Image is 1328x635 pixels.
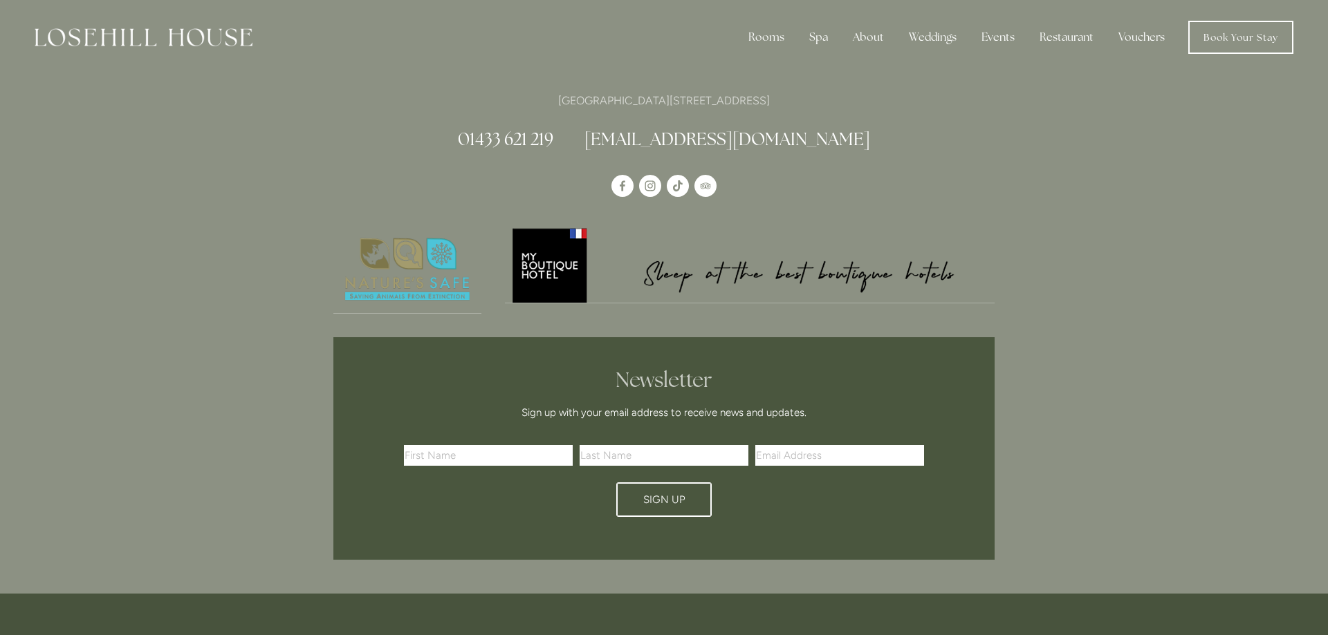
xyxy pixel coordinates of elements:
a: Vouchers [1107,23,1176,51]
p: [GEOGRAPHIC_DATA][STREET_ADDRESS] [333,91,995,110]
input: Last Name [580,445,748,466]
div: Restaurant [1029,23,1105,51]
button: Sign Up [616,482,712,517]
p: Sign up with your email address to receive news and updates. [409,404,919,421]
div: About [842,23,895,51]
img: My Boutique Hotel - Logo [505,226,995,303]
input: First Name [404,445,573,466]
a: Losehill House Hotel & Spa [611,175,634,197]
img: Losehill House [35,28,252,46]
h2: Newsletter [409,368,919,392]
div: Events [970,23,1026,51]
a: Nature's Safe - Logo [333,226,481,314]
div: Spa [798,23,839,51]
a: TikTok [667,175,689,197]
a: 01433 621 219 [458,128,553,150]
div: Weddings [898,23,968,51]
div: Rooms [737,23,795,51]
input: Email Address [755,445,924,466]
a: TripAdvisor [694,175,717,197]
span: Sign Up [643,493,685,506]
a: Instagram [639,175,661,197]
a: [EMAIL_ADDRESS][DOMAIN_NAME] [584,128,870,150]
a: My Boutique Hotel - Logo [505,226,995,303]
a: Book Your Stay [1188,21,1293,54]
img: Nature's Safe - Logo [333,226,481,313]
